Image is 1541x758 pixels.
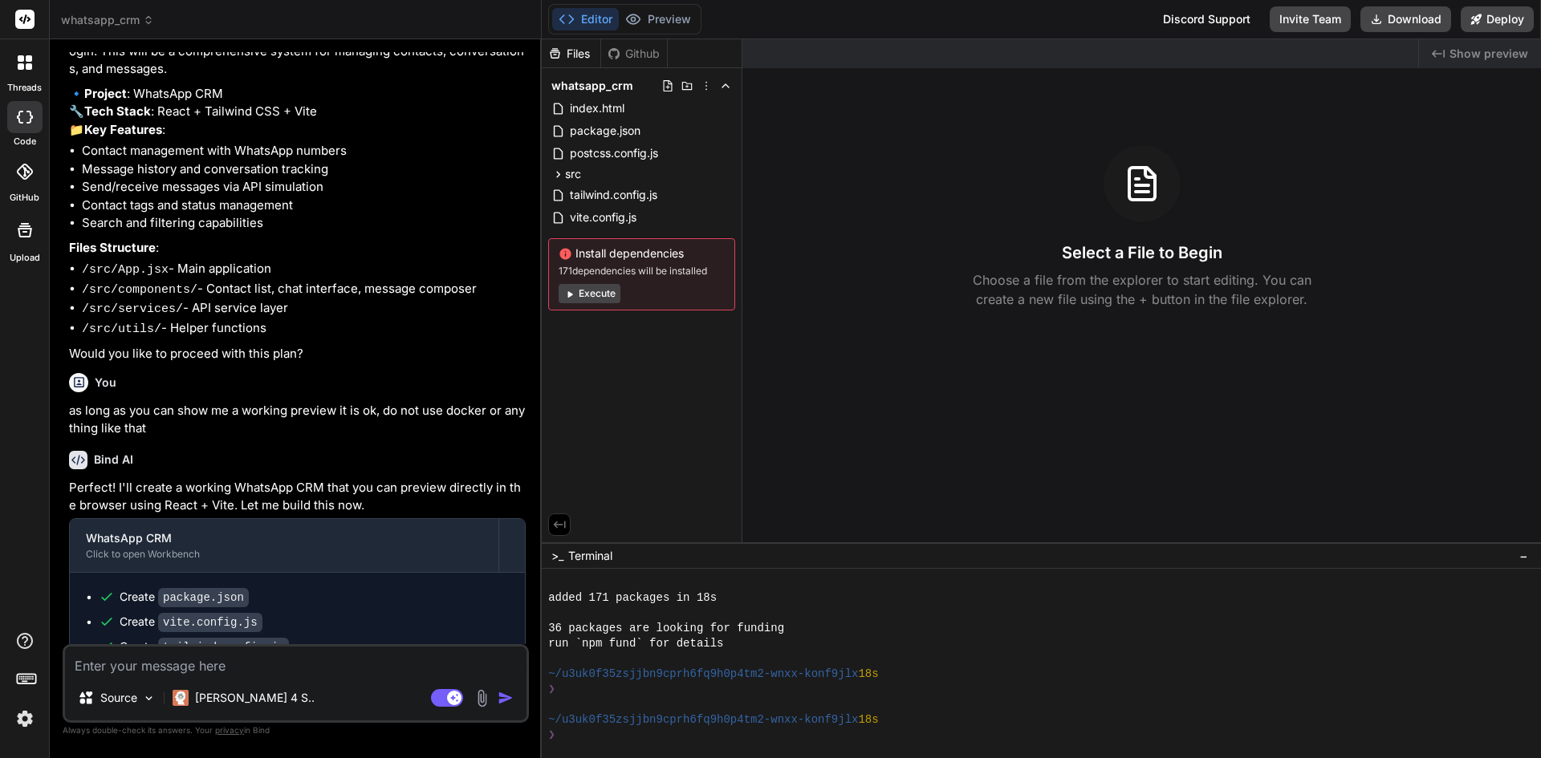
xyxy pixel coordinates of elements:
[568,144,660,163] span: postcss.config.js
[1360,6,1451,32] button: Download
[82,214,526,233] li: Search and filtering capabilities
[142,691,156,705] img: Pick Models
[1461,6,1534,32] button: Deploy
[69,479,526,515] p: Perfect! I'll create a working WhatsApp CRM that you can preview directly in the browser using Re...
[568,548,612,564] span: Terminal
[568,208,638,227] span: vite.config.js
[82,299,526,319] li: - API service layer
[215,725,244,735] span: privacy
[568,99,626,118] span: index.html
[619,8,697,30] button: Preview
[11,705,39,732] img: settings
[559,245,725,261] span: Install dependencies
[568,121,642,140] span: package.json
[559,265,725,278] span: 171 dependencies will be installed
[10,251,40,265] label: Upload
[962,270,1322,309] p: Choose a file from the explorer to start editing. You can create a new file using the + button in...
[552,8,619,30] button: Editor
[551,548,563,564] span: >_
[1516,543,1531,569] button: −
[100,690,137,706] p: Source
[84,86,127,101] strong: Project
[82,302,183,316] code: /src/services/
[548,636,723,651] span: run `npm fund` for details
[94,452,133,468] h6: Bind AI
[548,712,858,728] span: ~/u3uk0f35zsjjbn9cprh6fq9h0p4tm2-wnxx-konf9jlx
[82,283,197,297] code: /src/components/
[82,178,526,197] li: Send/receive messages via API simulation
[7,81,42,95] label: threads
[95,375,116,391] h6: You
[548,590,717,606] span: added 171 packages in 18s
[82,263,169,277] code: /src/App.jsx
[542,46,600,62] div: Files
[858,667,878,682] span: 18s
[551,78,633,94] span: whatsapp_crm
[82,197,526,215] li: Contact tags and status management
[568,185,659,205] span: tailwind.config.js
[195,690,315,706] p: [PERSON_NAME] 4 S..
[158,613,262,632] code: vite.config.js
[84,103,151,119] strong: Tech Stack
[82,280,526,300] li: - Contact list, chat interface, message composer
[1450,46,1528,62] span: Show preview
[14,135,36,148] label: code
[601,46,667,62] div: Github
[120,614,262,630] div: Create
[10,191,39,205] label: GitHub
[548,667,858,682] span: ~/u3uk0f35zsjjbn9cprh6fq9h0p4tm2-wnxx-konf9jlx
[120,589,249,606] div: Create
[82,160,526,179] li: Message history and conversation tracking
[86,530,482,546] div: WhatsApp CRM
[120,638,289,655] div: Create
[82,319,526,339] li: - Helper functions
[69,85,526,140] p: 🔹 : WhatsApp CRM 🔧 : React + Tailwind CSS + Vite 📁 :
[82,260,526,280] li: - Main application
[82,142,526,160] li: Contact management with WhatsApp numbers
[69,345,526,363] p: Would you like to proceed with this plan?
[69,402,526,438] p: as long as you can show me a working preview it is ok, do not use docker or anything like that
[173,690,189,706] img: Claude 4 Sonnet
[158,638,289,657] code: tailwind.config.js
[565,166,581,182] span: src
[69,240,156,255] strong: Files Structure
[158,588,249,607] code: package.json
[1270,6,1351,32] button: Invite Team
[498,690,514,706] img: icon
[548,621,784,636] span: 36 packages are looking for funding
[548,728,556,743] span: ❯
[473,689,491,707] img: attachment
[1062,241,1222,264] h3: Select a File to Begin
[84,122,162,137] strong: Key Features
[61,12,154,28] span: whatsapp_crm
[86,548,482,561] div: Click to open Workbench
[1519,548,1528,564] span: −
[559,284,620,303] button: Execute
[1153,6,1260,32] div: Discord Support
[70,519,498,572] button: WhatsApp CRMClick to open Workbench
[548,682,556,697] span: ❯
[63,723,529,738] p: Always double-check its answers. Your in Bind
[82,322,161,336] code: /src/utils/
[69,239,526,257] p: :
[858,712,878,728] span: 18s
